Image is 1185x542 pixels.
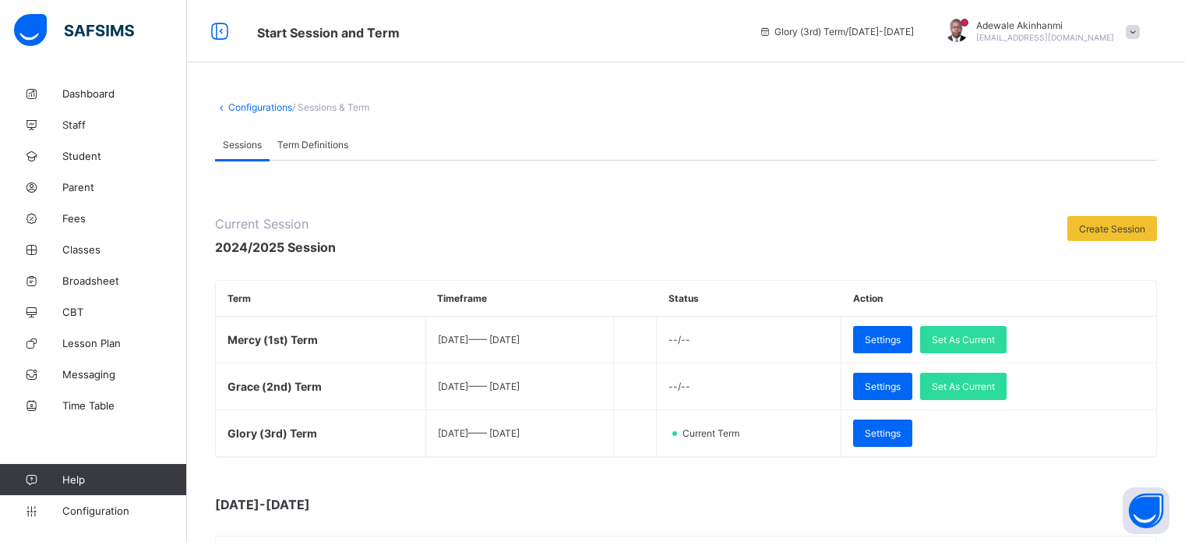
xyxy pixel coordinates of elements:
span: Settings [865,427,901,439]
button: Open asap [1123,487,1169,534]
span: Set As Current [932,334,995,345]
span: Start Session and Term [257,25,400,41]
span: Broadsheet [62,275,187,287]
span: Help [62,473,186,486]
div: AdewaleAkinhanmi [929,19,1148,44]
span: CBT [62,306,187,318]
span: Mercy (1st) Term [227,333,318,346]
span: Current Session [215,216,336,232]
span: [DATE] —— [DATE] [438,427,520,439]
span: Configuration [62,505,186,517]
span: Settings [865,381,901,392]
span: session/term information [759,26,914,37]
span: Staff [62,119,187,131]
span: Create Session [1079,223,1145,235]
span: Set As Current [932,381,995,392]
span: Dashboard [62,87,187,100]
span: Lesson Plan [62,337,187,349]
th: Status [657,281,841,317]
span: 2024/2025 Session [215,239,336,255]
td: --/-- [657,363,841,410]
span: [DATE] —— [DATE] [438,381,520,392]
span: Glory (3rd) Term [227,427,317,440]
span: Current Term [681,427,749,439]
span: Sessions [223,139,262,151]
span: Student [62,150,187,162]
span: Time Table [62,399,187,412]
span: Term Definitions [277,139,348,151]
span: Settings [865,334,901,345]
th: Timeframe [425,281,614,317]
span: Messaging [62,368,187,381]
img: safsims [14,14,134,47]
span: [EMAIL_ADDRESS][DOMAIN_NAME] [976,33,1114,42]
a: Configurations [228,101,292,113]
span: Parent [62,181,187,193]
th: Term [216,281,425,317]
span: Classes [62,243,187,256]
td: --/-- [657,317,841,363]
span: / Sessions & Term [292,101,369,113]
span: Grace (2nd) Term [227,380,322,393]
th: Action [841,281,1156,317]
span: Fees [62,212,187,225]
span: Adewale Akinhanmi [976,19,1114,31]
span: [DATE]-[DATE] [215,497,527,512]
span: [DATE] —— [DATE] [438,334,520,345]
